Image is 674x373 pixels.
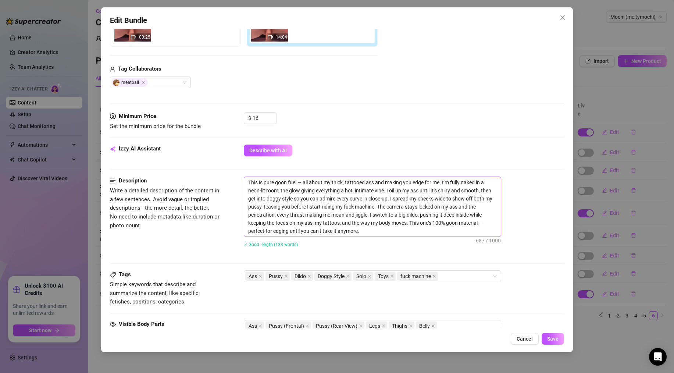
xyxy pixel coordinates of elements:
[269,322,304,330] span: Pussy (Frontal)
[119,321,164,327] strong: Visible Body Parts
[291,272,313,281] span: Dildo
[110,15,147,26] span: Edit Bundle
[265,322,311,330] span: Pussy (Frontal)
[306,324,309,328] span: close
[356,272,366,280] span: Solo
[368,274,371,278] span: close
[431,324,435,328] span: close
[249,148,287,153] span: Describe with AI
[119,177,147,184] strong: Description
[110,187,220,228] span: Write a detailed description of the content in a few sentences. Avoid vague or implied descriptio...
[245,272,264,281] span: Ass
[111,78,148,87] span: meatball
[400,272,431,280] span: fuck machine
[244,177,501,237] textarea: This is pure goon fuel — all about my thick, tattooed ass and making you edge for me. I’m fully n...
[392,322,407,330] span: Thighs
[265,272,290,281] span: Pussy
[560,15,566,21] span: close
[353,272,373,281] span: Solo
[245,322,264,330] span: Ass
[110,281,199,305] span: Simple keywords that describe and summarize the content, like specific fetishes, positions, categ...
[557,15,568,21] span: Close
[139,35,150,40] span: 00:25
[382,324,385,328] span: close
[542,333,564,345] button: Save
[113,79,120,86] img: avatar.jpg
[346,274,350,278] span: close
[314,272,352,281] span: Doggy Style
[649,348,667,366] div: Open Intercom Messenger
[389,322,414,330] span: Thighs
[369,322,380,330] span: Legs
[517,336,533,342] span: Cancel
[110,112,116,121] span: dollar
[511,333,539,345] button: Cancel
[397,272,438,281] span: fuck machine
[258,324,262,328] span: close
[268,35,273,40] span: video-camera
[316,322,357,330] span: Pussy (Rear View)
[110,65,115,74] span: user
[118,65,161,72] strong: Tag Collaborators
[409,324,413,328] span: close
[366,322,387,330] span: Legs
[110,322,116,327] span: eye
[557,12,568,24] button: Close
[131,35,136,40] span: video-camera
[110,177,116,185] span: align-left
[119,113,156,120] strong: Minimum Price
[432,274,436,278] span: close
[258,274,262,278] span: close
[295,272,306,280] span: Dildo
[284,274,288,278] span: close
[110,123,201,129] span: Set the minimum price for the bundle
[269,272,283,280] span: Pussy
[244,242,298,247] span: ✓ Good length (133 words)
[359,324,363,328] span: close
[249,322,257,330] span: Ass
[318,272,345,280] span: Doggy Style
[419,322,430,330] span: Belly
[416,322,437,330] span: Belly
[244,145,292,156] button: Describe with AI
[276,35,287,40] span: 14:04
[249,272,257,280] span: Ass
[547,336,559,342] span: Save
[313,322,364,330] span: Pussy (Rear View)
[307,274,311,278] span: close
[375,272,396,281] span: Toys
[390,274,394,278] span: close
[119,271,131,278] strong: Tags
[378,272,389,280] span: Toys
[110,272,116,278] span: tag
[142,81,145,84] span: Close
[119,145,161,152] strong: Izzy AI Assistant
